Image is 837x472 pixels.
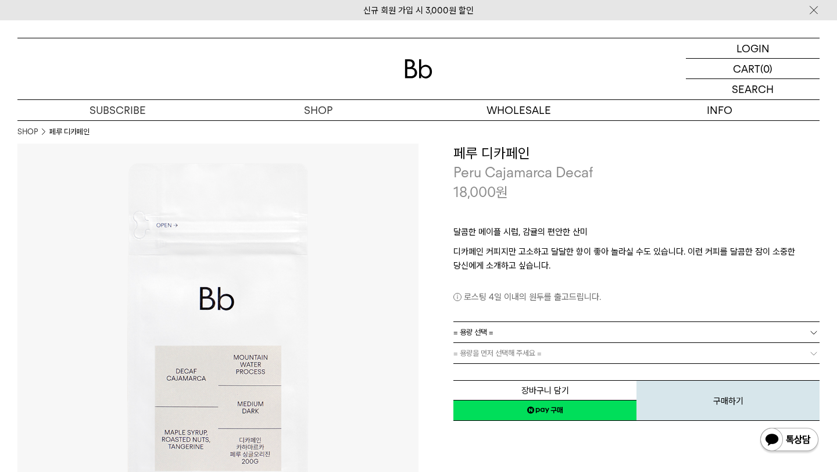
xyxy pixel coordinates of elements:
p: CART [733,59,760,78]
span: = 용량을 먼저 선택해 주세요 = [453,343,542,363]
p: LOGIN [736,38,770,58]
img: 카카오톡 채널 1:1 채팅 버튼 [759,427,820,455]
p: 디카페인 커피지만 고소하고 달달한 향이 좋아 놀라실 수도 있습니다. 이런 커피를 달콤한 잠이 소중한 당신에게 소개하고 싶습니다. [453,245,820,273]
a: SHOP [17,126,38,138]
p: WHOLESALE [419,100,619,120]
h3: 페루 디카페인 [453,144,820,163]
p: 18,000 [453,183,508,202]
p: SEARCH [732,79,774,99]
button: 구매하기 [636,380,820,421]
p: 달콤한 메이플 시럽, 감귤의 편안한 산미 [453,225,820,245]
p: 로스팅 4일 이내의 원두를 출고드립니다. [453,290,820,304]
p: (0) [760,59,772,78]
a: CART (0) [686,59,820,79]
li: 페루 디카페인 [49,126,90,138]
a: 새창 [453,400,636,421]
a: SHOP [218,100,419,120]
a: SUBSCRIBE [17,100,218,120]
p: Peru Cajamarca Decaf [453,163,820,183]
img: 로고 [405,59,432,78]
button: 장바구니 담기 [453,380,636,401]
a: LOGIN [686,38,820,59]
a: 신규 회원 가입 시 3,000원 할인 [363,5,474,16]
span: = 용량 선택 = [453,322,493,342]
p: INFO [619,100,820,120]
span: 원 [496,184,508,201]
